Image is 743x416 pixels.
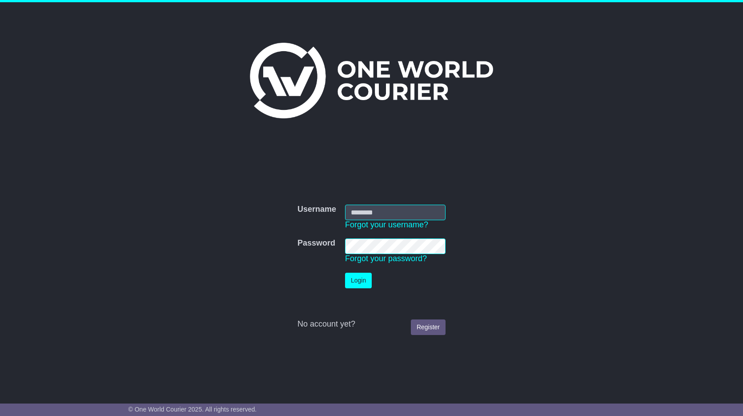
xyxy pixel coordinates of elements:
[411,319,446,335] a: Register
[297,319,446,329] div: No account yet?
[129,406,257,413] span: © One World Courier 2025. All rights reserved.
[297,238,335,248] label: Password
[345,273,372,288] button: Login
[250,43,493,118] img: One World
[297,205,336,214] label: Username
[345,254,427,263] a: Forgot your password?
[345,220,428,229] a: Forgot your username?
